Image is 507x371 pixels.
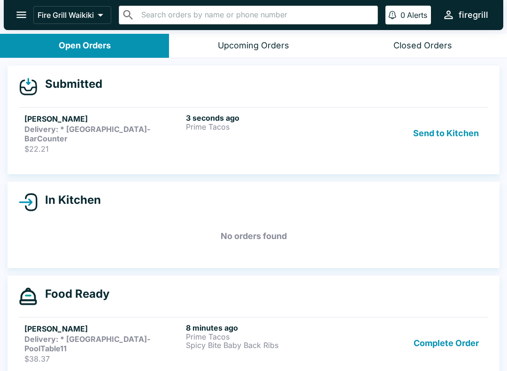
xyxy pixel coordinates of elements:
[407,10,427,20] p: Alerts
[459,9,488,21] div: firegrill
[186,123,344,131] p: Prime Tacos
[400,10,405,20] p: 0
[24,334,150,353] strong: Delivery: * [GEOGRAPHIC_DATA]-PoolTable11
[186,323,344,332] h6: 8 minutes ago
[138,8,374,22] input: Search orders by name or phone number
[186,113,344,123] h6: 3 seconds ago
[438,5,492,25] button: firegrill
[19,107,488,159] a: [PERSON_NAME]Delivery: * [GEOGRAPHIC_DATA]-BarCounter$22.213 seconds agoPrime TacosSend to Kitchen
[24,144,182,154] p: $22.21
[38,10,94,20] p: Fire Grill Waikiki
[38,193,101,207] h4: In Kitchen
[9,3,33,27] button: open drawer
[409,113,483,154] button: Send to Kitchen
[186,341,344,349] p: Spicy Bite Baby Back Ribs
[59,40,111,51] div: Open Orders
[24,323,182,334] h5: [PERSON_NAME]
[24,124,150,143] strong: Delivery: * [GEOGRAPHIC_DATA]-BarCounter
[33,6,111,24] button: Fire Grill Waikiki
[38,77,102,91] h4: Submitted
[24,113,182,124] h5: [PERSON_NAME]
[19,219,488,253] h5: No orders found
[393,40,452,51] div: Closed Orders
[186,332,344,341] p: Prime Tacos
[19,317,488,369] a: [PERSON_NAME]Delivery: * [GEOGRAPHIC_DATA]-PoolTable11$38.378 minutes agoPrime TacosSpicy Bite Ba...
[218,40,289,51] div: Upcoming Orders
[24,354,182,363] p: $38.37
[38,287,109,301] h4: Food Ready
[410,323,483,363] button: Complete Order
